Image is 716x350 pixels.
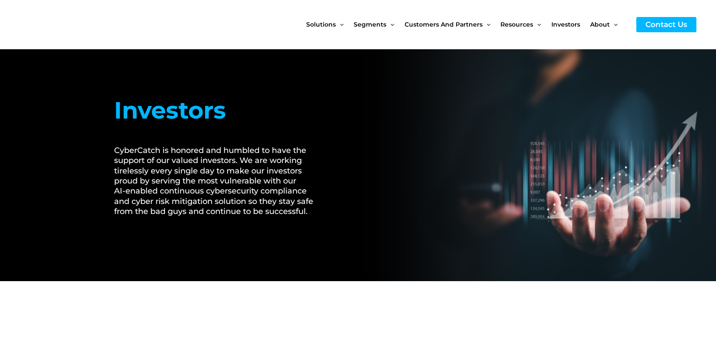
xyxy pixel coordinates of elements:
h1: Investors [114,93,324,128]
span: About [590,6,610,43]
span: Investors [551,6,580,43]
a: Contact Us [636,17,696,32]
span: Segments [354,6,386,43]
span: Menu Toggle [483,6,490,43]
span: Menu Toggle [336,6,344,43]
span: Menu Toggle [533,6,541,43]
img: CyberCatch [15,7,120,43]
span: Resources [500,6,533,43]
span: Solutions [306,6,336,43]
span: Menu Toggle [386,6,394,43]
span: Menu Toggle [610,6,618,43]
a: Investors [551,6,590,43]
span: Customers and Partners [405,6,483,43]
nav: Site Navigation: New Main Menu [306,6,628,43]
h2: CyberCatch is honored and humbled to have the support of our valued investors. We are working tir... [114,146,324,217]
